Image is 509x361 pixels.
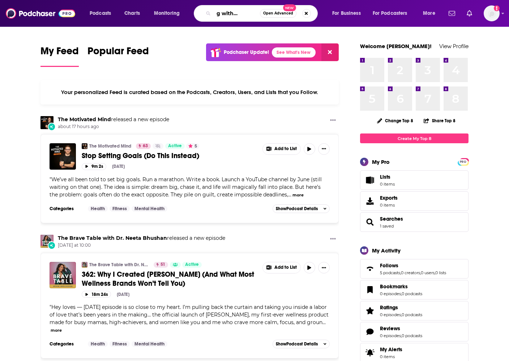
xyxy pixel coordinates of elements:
[82,291,111,298] button: 18m 24s
[402,312,422,317] a: 0 podcasts
[87,45,149,61] span: Popular Feed
[380,262,446,269] a: Follows
[82,143,87,149] a: The Motivated Mind
[143,143,148,150] span: 63
[50,304,329,326] span: Hey loves — [DATE] episode is so close to my heart. I’m pulling back the curtain and taking you i...
[48,241,56,249] div: New Episode
[360,280,469,300] span: Bookmarks
[82,151,199,160] span: Stop Setting Goals (Do This Instead)
[274,265,297,270] span: Add to List
[58,235,225,242] h3: released a new episode
[260,9,296,18] button: Open AdvancedNew
[327,8,370,19] button: open menu
[185,261,199,268] span: Active
[50,341,82,347] h3: Categories
[40,45,79,67] a: My Feed
[380,325,422,332] a: Reviews
[423,8,435,18] span: More
[87,45,149,67] a: Popular Feed
[363,327,377,337] a: Reviews
[110,206,130,212] a: Fitness
[484,5,500,21] button: Show profile menu
[360,133,469,143] a: Create My Top 8
[58,116,169,123] h3: released a new episode
[276,341,318,347] span: Show Podcast Details
[401,270,420,275] a: 0 creators
[402,291,422,296] a: 0 podcasts
[82,270,254,288] span: 362: Why I Created [PERSON_NAME] (And What Most Wellness Brands Won’t Tell You)
[88,341,108,347] a: Health
[50,176,322,198] span: "
[283,4,296,11] span: New
[380,203,398,208] span: 0 items
[272,47,316,58] a: See What's New
[363,264,377,274] a: Follows
[276,206,318,211] span: Show Podcast Details
[82,163,106,170] button: 9m 2s
[154,262,168,268] a: 51
[132,206,167,212] a: Mental Health
[380,262,398,269] span: Follows
[40,45,79,61] span: My Feed
[263,144,300,154] button: Show More Button
[380,182,395,187] span: 0 items
[58,235,167,241] a: The Brave Table with Dr. Neeta Bhushan
[332,8,361,18] span: For Business
[435,270,435,275] span: ,
[435,270,446,275] a: 0 lists
[120,8,144,19] a: Charts
[380,283,408,290] span: Bookmarks
[88,206,108,212] a: Health
[380,174,395,180] span: Lists
[421,270,435,275] a: 0 users
[82,151,257,160] a: Stop Setting Goals (Do This Instead)
[40,235,54,248] a: The Brave Table with Dr. Neeta Bhushan
[360,301,469,320] span: Ratings
[82,262,87,268] img: The Brave Table with Dr. Neeta Bhushan
[380,291,401,296] a: 0 episodes
[186,143,199,149] button: 5
[368,8,418,19] button: open menu
[380,283,422,290] a: Bookmarks
[117,292,129,297] div: [DATE]
[58,242,225,249] span: [DATE] at 10:00
[372,158,390,165] div: My Pro
[154,8,180,18] span: Monitoring
[201,5,325,22] div: Search podcasts, credits, & more...
[464,7,475,20] a: Show notifications dropdown
[82,270,257,288] a: 362: Why I Created [PERSON_NAME] (And What Most Wellness Brands Won’t Tell You)
[58,116,111,123] a: The Motivated Mind
[380,216,403,222] a: Searches
[402,333,422,338] a: 0 podcasts
[48,123,56,131] div: New Episode
[263,262,300,273] button: Show More Button
[263,12,293,15] span: Open Advanced
[418,8,444,19] button: open menu
[40,116,54,129] img: The Motivated Mind
[360,191,469,211] a: Exports
[380,354,402,359] span: 0 items
[380,304,398,311] span: Ratings
[288,191,291,198] span: ...
[380,325,400,332] span: Reviews
[380,312,401,317] a: 0 episodes
[446,7,458,20] a: Show notifications dropdown
[6,7,75,20] img: Podchaser - Follow, Share and Rate Podcasts
[400,270,401,275] span: ,
[51,327,62,334] button: more
[380,346,402,353] span: My Alerts
[372,247,401,254] div: My Activity
[363,285,377,295] a: Bookmarks
[363,175,377,185] span: Lists
[224,49,269,55] p: Podchaser Update!
[373,8,407,18] span: For Podcasters
[89,262,149,268] a: The Brave Table with Dr. Neeta Bhushan
[322,319,326,326] span: ...
[363,196,377,206] span: Exports
[459,159,467,164] a: PRO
